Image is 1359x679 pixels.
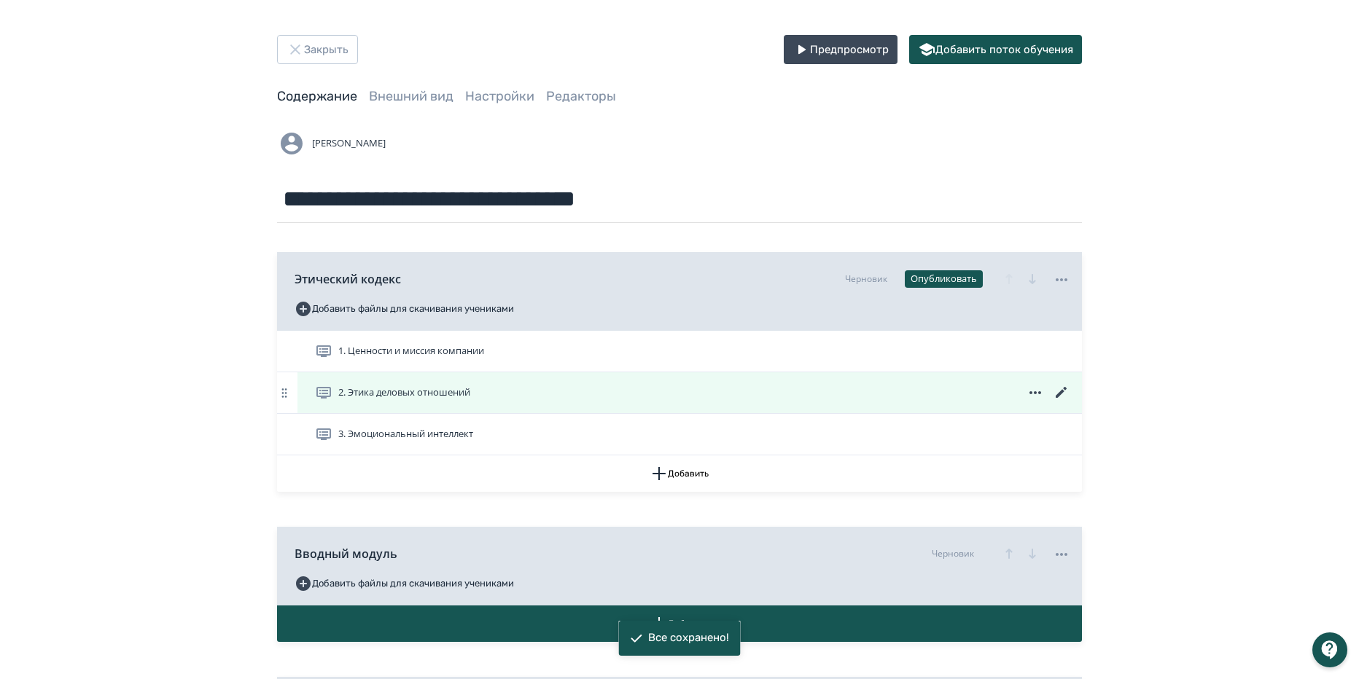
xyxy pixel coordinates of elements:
[312,136,386,151] span: [PERSON_NAME]
[465,88,534,104] a: Настройки
[909,35,1082,64] button: Добавить поток обучения
[277,605,1082,642] button: Добавить
[277,372,1082,414] div: 2. Этика деловых отношений
[277,35,358,64] button: Закрыть
[648,631,729,645] div: Все сохранено!
[905,270,983,288] button: Опубликовать
[845,272,887,286] div: Черновик
[295,572,514,595] button: Добавить файлы для скачивания учениками
[277,88,357,104] a: Содержание
[369,88,453,104] a: Внешний вид
[546,88,616,104] a: Редакторы
[295,270,401,288] span: Этический кодекс
[277,414,1082,455] div: 3. Эмоциональный интеллект
[338,344,484,358] span: 1. Ценности и миссия компании
[784,35,897,64] button: Предпросмотр
[295,297,514,321] button: Добавить файлы для скачивания учениками
[277,331,1082,372] div: 1. Ценности и миссия компании
[338,427,473,441] span: 3. Эмоциональный интеллект
[295,545,397,562] span: Вводный модуль
[277,455,1082,492] button: Добавить
[338,385,470,400] span: 2. Этика деловых отношений
[932,547,974,560] div: Черновик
